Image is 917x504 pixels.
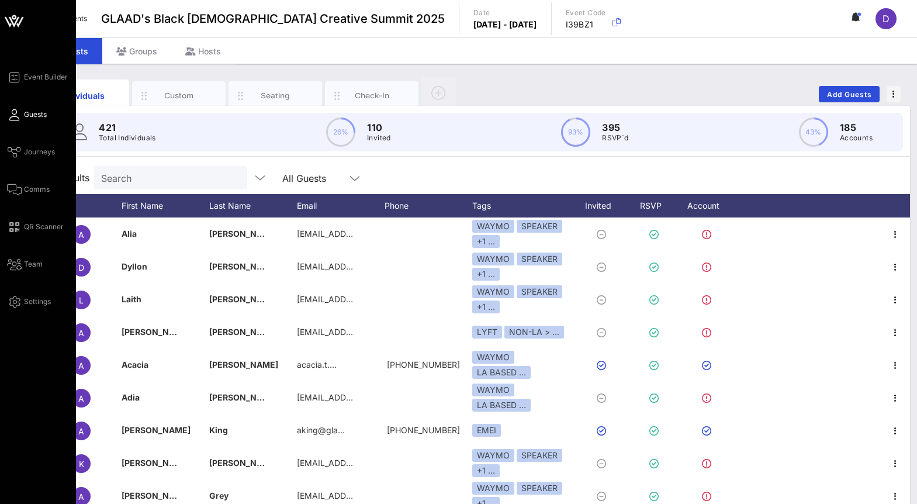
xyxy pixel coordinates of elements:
[367,120,391,134] p: 110
[572,194,636,218] div: Invited
[297,194,385,218] div: Email
[24,296,51,307] span: Settings
[250,90,302,101] div: Seating
[282,173,326,184] div: All Guests
[297,327,438,337] span: [EMAIL_ADDRESS][DOMAIN_NAME]
[78,263,84,272] span: D
[171,38,235,64] div: Hosts
[602,120,628,134] p: 395
[7,70,68,84] a: Event Builder
[24,184,50,195] span: Comms
[122,294,141,304] span: Laith
[840,132,873,144] p: Accounts
[517,449,562,462] div: SPEAKER
[472,235,500,248] div: +1 ...
[297,491,438,500] span: [EMAIL_ADDRESS][DOMAIN_NAME]
[297,229,438,239] span: [EMAIL_ADDRESS][DOMAIN_NAME]
[79,295,84,305] span: L
[78,426,84,436] span: A
[826,90,873,99] span: Add Guests
[209,294,278,304] span: [PERSON_NAME]
[99,132,156,144] p: Total Individuals
[840,120,873,134] p: 185
[122,327,191,337] span: [PERSON_NAME]
[517,253,562,265] div: SPEAKER
[472,424,501,437] div: EMEI
[297,392,438,402] span: [EMAIL_ADDRESS][DOMAIN_NAME]
[122,229,137,239] span: Alia
[78,328,84,338] span: A
[7,182,50,196] a: Comms
[7,145,55,159] a: Journeys
[209,425,228,435] span: King
[472,253,514,265] div: WAYMO
[367,132,391,144] p: Invited
[473,7,537,19] p: Date
[122,360,148,370] span: Acacia
[78,230,84,240] span: A
[517,285,562,298] div: SPEAKER
[566,19,606,30] p: I39BZ1
[78,393,84,403] span: A
[677,194,741,218] div: Account
[24,147,55,157] span: Journeys
[24,72,68,82] span: Event Builder
[57,89,109,102] div: Individuals
[504,326,564,339] div: NON-LA > …
[79,459,84,469] span: K
[472,285,514,298] div: WAYMO
[122,491,191,500] span: [PERSON_NAME]
[7,295,51,309] a: Settings
[102,38,171,64] div: Groups
[472,366,531,379] div: LA BASED …
[517,220,562,233] div: SPEAKER
[7,108,47,122] a: Guests
[472,449,514,462] div: WAYMO
[7,220,64,234] a: QR Scanner
[209,360,278,370] span: [PERSON_NAME]
[122,425,191,435] span: [PERSON_NAME]
[472,301,500,313] div: +1 ...
[24,259,43,270] span: Team
[122,458,191,468] span: [PERSON_NAME]
[7,257,43,271] a: Team
[209,458,278,468] span: [PERSON_NAME]
[883,13,890,25] span: D
[387,360,460,370] span: +12016391615
[819,86,880,102] button: Add Guests
[602,132,628,144] p: RSVP`d
[472,399,531,412] div: LA BASED …
[297,458,438,468] span: [EMAIL_ADDRESS][DOMAIN_NAME]
[472,482,514,495] div: WAYMO
[472,220,514,233] div: WAYMO
[209,194,297,218] div: Last Name
[99,120,156,134] p: 421
[876,8,897,29] div: D
[78,361,84,371] span: A
[387,425,460,435] span: +12025100251
[473,19,537,30] p: [DATE] - [DATE]
[24,109,47,120] span: Guests
[472,464,500,477] div: +1 ...
[209,392,278,402] span: [PERSON_NAME]
[472,384,514,396] div: WAYMO
[472,351,514,364] div: WAYMO
[566,7,606,19] p: Event Code
[122,194,209,218] div: First Name
[24,222,64,232] span: QR Scanner
[209,327,278,337] span: [PERSON_NAME]
[472,194,572,218] div: Tags
[275,166,369,189] div: All Guests
[101,10,445,27] span: GLAAD's Black [DEMOGRAPHIC_DATA] Creative Summit 2025
[472,326,502,339] div: LYFT
[517,482,562,495] div: SPEAKER
[472,268,500,281] div: +1 ...
[78,492,84,502] span: A
[636,194,677,218] div: RSVP
[153,90,205,101] div: Custom
[297,261,438,271] span: [EMAIL_ADDRESS][DOMAIN_NAME]
[385,194,472,218] div: Phone
[297,294,438,304] span: [EMAIL_ADDRESS][DOMAIN_NAME]
[122,392,140,402] span: Adia
[297,414,345,447] p: aking@gla…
